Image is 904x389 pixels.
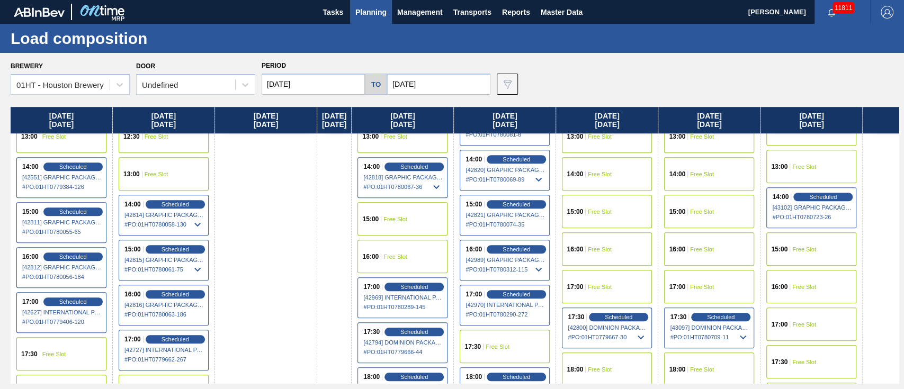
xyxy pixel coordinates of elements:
span: # PO : 01HT0779406-120 [22,315,102,328]
span: # PO : 01HT0780290-272 [466,308,545,321]
span: Free Slot [588,246,612,252]
span: 15:00 [466,201,482,207]
span: [42818] GRAPHIC PACKAGING INTERNATIONA - 0008221069 [363,174,443,180]
span: Free Slot [383,216,407,222]
div: [DATE] [DATE] [113,107,214,133]
div: [DATE] [DATE] [352,107,453,133]
span: [42551] GRAPHIC PACKAGING INTERNATIONA - 0008221069 [22,174,102,180]
span: Scheduled [400,374,428,380]
span: Scheduled [605,314,632,320]
span: 17:30 [363,329,380,335]
span: Scheduled [707,314,735,320]
span: Scheduled [59,298,87,305]
h1: Load composition [11,32,199,44]
span: Scheduled [162,201,189,207]
span: Management [397,6,443,19]
div: 01HT - Houston Brewery [16,80,104,89]
span: Period [262,62,286,69]
span: 12:30 [123,133,140,140]
span: 15:00 [567,209,583,215]
span: 18:00 [669,366,685,373]
span: Free Slot [792,246,816,252]
span: [42814] GRAPHIC PACKAGING INTERNATIONA - 0008221069 [124,212,204,218]
span: Scheduled [503,246,530,252]
span: Free Slot [690,133,714,140]
span: Scheduled [162,246,189,252]
span: Reports [502,6,530,19]
span: # PO : 01HT0779662-267 [124,353,204,366]
span: # PO : 01HT0780061-75 [124,263,204,276]
span: 13:00 [567,133,583,140]
span: 16:00 [669,246,685,252]
span: Scheduled [503,374,530,380]
span: [42821] GRAPHIC PACKAGING INTERNATIONA - 0008221069 [466,212,545,218]
span: 15:00 [669,209,685,215]
span: [42969] INTERNATIONAL PAPER COMPANY - 0008319910 [363,294,443,301]
span: Free Slot [588,366,612,373]
span: 17:30 [464,343,481,350]
span: Scheduled [400,284,428,290]
span: Tasks [321,6,345,19]
div: [DATE] [DATE] [11,107,112,133]
label: Door [136,62,155,70]
span: Free Slot [588,209,612,215]
span: Scheduled [400,164,428,170]
span: Scheduled [59,254,87,260]
span: Free Slot [42,133,66,140]
span: Scheduled [809,194,837,200]
span: Free Slot [588,284,612,290]
img: Logout [881,6,893,19]
span: 17:00 [466,291,482,297]
span: 17:00 [363,284,380,290]
span: 17:00 [567,284,583,290]
span: Scheduled [162,291,189,297]
span: Free Slot [690,246,714,252]
span: 15:00 [22,209,39,215]
span: 14:00 [669,171,685,177]
span: Free Slot [792,284,816,290]
span: 16:00 [124,291,141,297]
span: [42812] GRAPHIC PACKAGING INTERNATIONA - 0008221069 [22,264,102,270]
span: 15:00 [771,246,787,252]
span: Scheduled [400,329,428,335]
span: 15:00 [124,246,141,252]
span: Free Slot [690,209,714,215]
span: 17:30 [568,314,584,320]
span: 13:00 [123,171,140,177]
span: [43102] GRAPHIC PACKAGING INTERNATIONA - 0008221069 [772,204,852,211]
span: 17:30 [670,314,686,320]
span: [42989] GRAPHIC PACKAGING INTERNATIONA - 0008221069 [466,257,545,263]
span: Free Slot [588,133,612,140]
span: [42820] GRAPHIC PACKAGING INTERNATIONA - 0008221069 [466,167,545,173]
span: Free Slot [690,171,714,177]
span: 17:00 [669,284,685,290]
span: 11811 [833,2,854,14]
button: Notifications [815,5,848,20]
span: Scheduled [59,209,87,215]
span: 15:00 [362,216,379,222]
span: 18:00 [363,374,380,380]
div: [DATE] [DATE] [658,107,760,133]
span: 17:00 [22,298,39,305]
span: # PO : 01HT0780055-65 [22,225,102,238]
div: [DATE] [DATE] [556,107,658,133]
span: Free Slot [486,343,509,350]
span: Free Slot [145,171,168,177]
button: icon-filter-gray [497,74,518,95]
span: 13:00 [771,164,787,170]
span: # PO : 01HT0780067-36 [363,180,443,193]
span: 16:00 [567,246,583,252]
span: 13:00 [21,133,38,140]
span: 14:00 [466,156,482,162]
span: 16:00 [771,284,787,290]
span: 16:00 [466,246,482,252]
span: 14:00 [363,164,380,170]
span: 17:00 [124,336,141,342]
span: [42970] INTERNATIONAL PAPER COMPANY - 0008319910 [466,302,545,308]
span: # PO : 01HT0779384-126 [22,180,102,193]
div: [DATE] [DATE] [760,107,862,133]
span: [42816] GRAPHIC PACKAGING INTERNATIONA - 0008221069 [124,302,204,308]
span: Scheduled [162,336,189,342]
div: Undefined [142,80,178,89]
span: [42815] GRAPHIC PACKAGING INTERNATIONA - 0008221069 [124,257,204,263]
